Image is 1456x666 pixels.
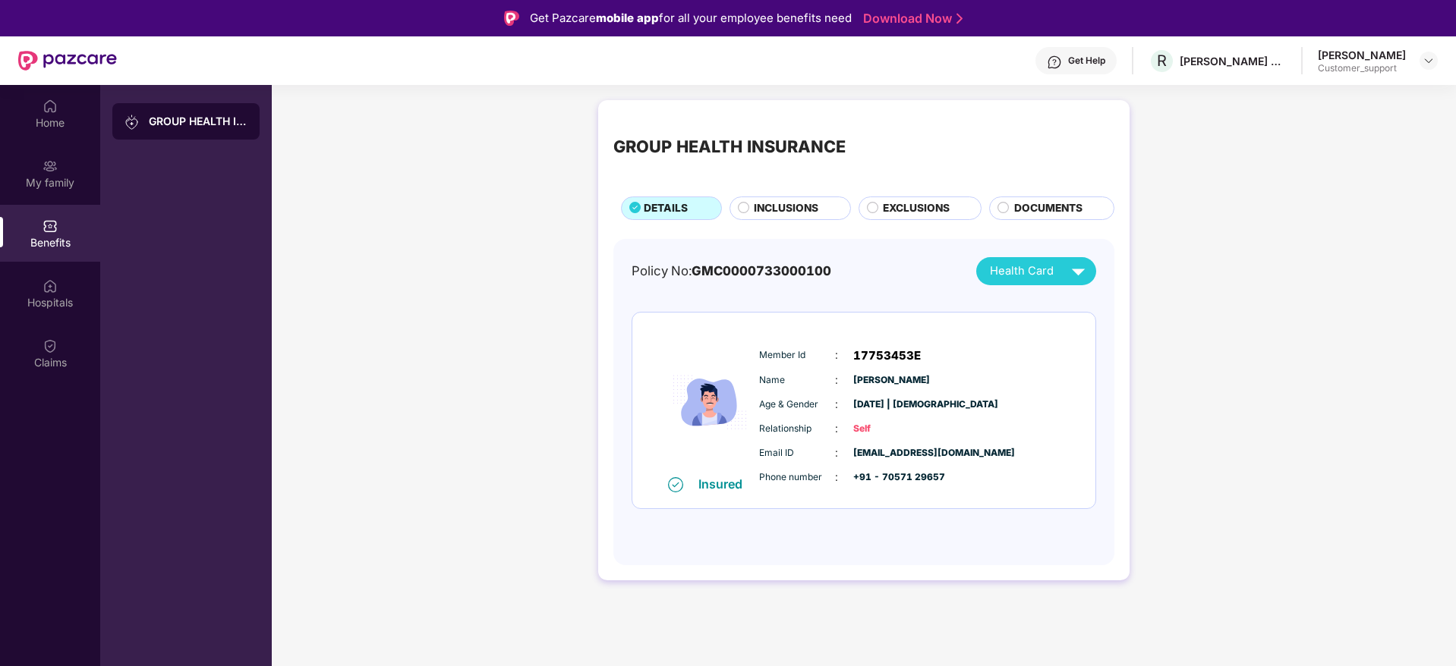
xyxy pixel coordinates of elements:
a: Download Now [863,11,958,27]
img: Logo [504,11,519,26]
div: Get Help [1068,55,1105,67]
strong: mobile app [596,11,659,25]
div: [PERSON_NAME] ENGINEERS PVT. LTD. [1180,54,1286,68]
img: svg+xml;base64,PHN2ZyBpZD0iRHJvcGRvd24tMzJ4MzIiIHhtbG5zPSJodHRwOi8vd3d3LnczLm9yZy8yMDAwL3N2ZyIgd2... [1423,55,1435,67]
div: Get Pazcare for all your employee benefits need [530,9,852,27]
img: New Pazcare Logo [18,51,117,71]
div: [PERSON_NAME] [1318,48,1406,62]
img: svg+xml;base64,PHN2ZyBpZD0iSGVscC0zMngzMiIgeG1sbnM9Imh0dHA6Ly93d3cudzMub3JnLzIwMDAvc3ZnIiB3aWR0aD... [1047,55,1062,70]
img: Stroke [956,11,963,27]
span: R [1157,52,1167,70]
div: Customer_support [1318,62,1406,74]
